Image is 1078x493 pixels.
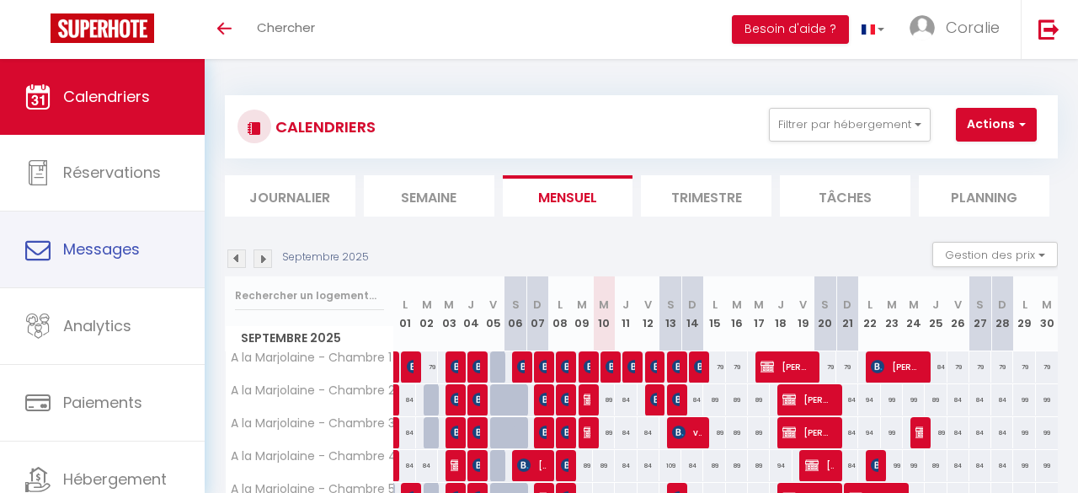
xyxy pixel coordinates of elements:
th: 10 [593,276,615,351]
span: [PERSON_NAME] et [PERSON_NAME] [805,449,835,481]
div: 89 [726,384,748,415]
span: A la Marjolaine - Chambre 3 [228,417,395,430]
div: 84 [615,384,637,415]
span: [PERSON_NAME] [672,383,680,415]
div: 109 [659,450,681,481]
th: 02 [416,276,438,351]
div: 84 [836,417,858,448]
div: 79 [703,351,725,383]
span: [PERSON_NAME] [561,383,568,415]
li: Mensuel [503,175,633,217]
span: Analytics [63,315,131,336]
abbr: L [867,297,873,313]
abbr: M [577,297,587,313]
div: 84 [925,351,947,383]
span: [PERSON_NAME] [517,351,525,383]
div: 84 [991,417,1013,448]
div: 84 [947,450,969,481]
th: 22 [858,276,880,351]
div: 99 [881,417,903,448]
th: 23 [881,276,903,351]
th: 13 [659,276,681,351]
div: 94 [858,417,880,448]
th: 04 [460,276,482,351]
div: 99 [1036,450,1058,481]
div: 84 [416,450,438,481]
div: 84 [394,384,416,415]
span: [PERSON_NAME] [407,351,414,383]
img: ... [910,15,935,40]
div: 84 [681,450,703,481]
span: Fokkelien Brattinga [694,351,702,383]
span: [PERSON_NAME] [561,449,568,481]
span: [PERSON_NAME] [871,449,878,481]
abbr: J [932,297,939,313]
th: 24 [903,276,925,351]
abbr: S [512,297,520,313]
th: 20 [814,276,836,351]
abbr: L [712,297,718,313]
abbr: M [444,297,454,313]
span: [PERSON_NAME] [451,383,458,415]
span: [PERSON_NAME] [871,351,922,383]
abbr: M [909,297,919,313]
span: [PERSON_NAME] [650,351,658,383]
span: [PERSON_NAME] [451,449,458,481]
abbr: J [622,297,629,313]
th: 12 [638,276,659,351]
abbr: S [976,297,984,313]
div: 89 [703,417,725,448]
abbr: D [688,297,696,313]
abbr: L [558,297,563,313]
div: 79 [836,351,858,383]
div: 89 [748,450,770,481]
span: [PERSON_NAME] [472,449,480,481]
abbr: S [667,297,675,313]
th: 11 [615,276,637,351]
span: [PERSON_NAME] [561,416,568,448]
button: Actions [956,108,1037,142]
span: Marloes Adank [650,383,658,415]
abbr: M [732,297,742,313]
a: [PERSON_NAME] [387,417,396,449]
div: 99 [903,384,925,415]
img: logout [1038,19,1059,40]
div: 84 [947,384,969,415]
div: 89 [726,417,748,448]
abbr: V [644,297,652,313]
th: 01 [394,276,416,351]
th: 26 [947,276,969,351]
div: 89 [748,417,770,448]
div: 99 [1036,384,1058,415]
abbr: V [954,297,962,313]
th: 03 [438,276,460,351]
span: [PERSON_NAME] [672,351,680,383]
div: 84 [836,450,858,481]
span: Septembre 2025 [226,326,393,351]
th: 29 [1013,276,1035,351]
div: 84 [991,384,1013,415]
div: 89 [593,417,615,448]
div: 99 [1013,384,1035,415]
div: 99 [903,450,925,481]
div: 89 [726,450,748,481]
span: [PERSON_NAME] [472,416,480,448]
div: 79 [726,351,748,383]
span: [PERSON_NAME] [539,383,547,415]
div: 94 [858,384,880,415]
th: 14 [681,276,703,351]
th: 30 [1036,276,1058,351]
span: [PERSON_NAME] [472,383,480,415]
div: 84 [615,417,637,448]
th: 17 [748,276,770,351]
span: [PERSON_NAME] [517,449,547,481]
div: 89 [925,384,947,415]
button: Besoin d'aide ? [732,15,849,44]
p: Septembre 2025 [282,249,369,265]
span: Coralie [946,17,1000,38]
abbr: M [599,297,609,313]
div: 84 [394,417,416,448]
div: 89 [703,384,725,415]
abbr: S [821,297,829,313]
div: 89 [593,450,615,481]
